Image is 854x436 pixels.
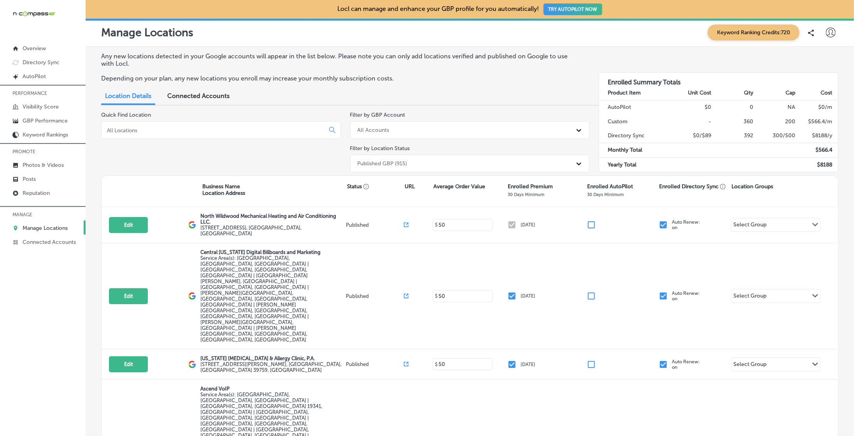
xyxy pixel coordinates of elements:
[733,292,767,301] div: Select Group
[23,117,68,124] p: GBP Performance
[346,361,404,367] p: Published
[599,158,670,172] td: Yearly Total
[712,115,754,129] td: 360
[796,100,838,115] td: $ 0 /m
[347,183,405,190] p: Status
[435,293,438,299] p: $
[670,100,712,115] td: $0
[521,293,535,299] p: [DATE]
[109,288,148,304] button: Edit
[544,4,602,15] button: TRY AUTOPILOT NOW
[101,75,580,82] p: Depending on your plan, any new locations you enroll may increase your monthly subscription costs.
[754,100,796,115] td: NA
[521,362,535,367] p: [DATE]
[405,183,415,190] p: URL
[670,129,712,143] td: $0/$89
[599,143,670,158] td: Monthly Total
[712,129,754,143] td: 392
[733,221,767,230] div: Select Group
[731,183,773,190] p: Location Groups
[508,183,553,190] p: Enrolled Premium
[796,86,838,100] th: Cost
[201,255,309,343] span: Orlando, FL, USA | Kissimmee, FL, USA | Meadow Woods, FL 32824, USA | Hunters Creek, FL 32837, US...
[599,73,838,86] h3: Enrolled Summary Totals
[508,192,544,197] p: 30 Days Minimum
[672,359,700,370] p: Auto Renew: on
[23,131,68,138] p: Keyword Rankings
[101,112,151,118] label: Quick Find Location
[23,59,60,66] p: Directory Sync
[188,221,196,229] img: logo
[23,225,68,231] p: Manage Locations
[350,145,410,152] label: Filter by Location Status
[101,53,580,67] p: Any new locations detected in your Google accounts will appear in the list below. Please note you...
[712,86,754,100] th: Qty
[670,86,712,100] th: Unit Cost
[733,361,767,370] div: Select Group
[23,103,59,110] p: Visibility Score
[435,362,438,367] p: $
[23,162,64,168] p: Photos & Videos
[587,192,624,197] p: 30 Days Minimum
[608,89,641,96] strong: Product Item
[796,143,838,158] td: $ 566.4
[587,183,633,190] p: Enrolled AutoPilot
[109,217,148,233] button: Edit
[23,73,46,80] p: AutoPilot
[672,291,700,301] p: Auto Renew: on
[358,127,389,133] div: All Accounts
[188,361,196,368] img: logo
[350,112,405,118] label: Filter by GBP Account
[599,115,670,129] td: Custom
[23,176,36,182] p: Posts
[796,129,838,143] td: $ 8188 /y
[435,222,438,228] p: $
[188,292,196,300] img: logo
[712,100,754,115] td: 0
[672,219,700,230] p: Auto Renew: on
[167,92,230,100] span: Connected Accounts
[23,190,50,196] p: Reputation
[754,129,796,143] td: 300/500
[358,160,407,167] div: Published GBP (915)
[796,158,838,172] td: $ 8188
[105,92,151,100] span: Location Details
[599,100,670,115] td: AutoPilot
[599,129,670,143] td: Directory Sync
[23,239,76,245] p: Connected Accounts
[754,86,796,100] th: Cap
[201,225,344,236] label: [STREET_ADDRESS] , [GEOGRAPHIC_DATA], [GEOGRAPHIC_DATA]
[106,127,323,134] input: All Locations
[433,183,485,190] p: Average Order Value
[23,45,46,52] p: Overview
[708,25,800,40] span: Keyword Ranking Credits: 720
[202,183,245,196] p: Business Name Location Address
[201,361,344,373] label: [STREET_ADDRESS][PERSON_NAME] , [GEOGRAPHIC_DATA], [GEOGRAPHIC_DATA] 39759, [GEOGRAPHIC_DATA]
[796,115,838,129] td: $ 566.4 /m
[12,10,55,18] img: 660ab0bf-5cc7-4cb8-ba1c-48b5ae0f18e60NCTV_CLogo_TV_Black_-500x88.png
[346,293,404,299] p: Published
[346,222,404,228] p: Published
[109,356,148,372] button: Edit
[659,183,726,190] p: Enrolled Directory Sync
[201,213,344,225] p: North Wildwood Mechanical Heating and Air Conditioning LLC.
[101,26,193,39] p: Manage Locations
[521,222,535,228] p: [DATE]
[754,115,796,129] td: 200
[201,249,344,255] p: Central [US_STATE] Digital Billboards and Marketing
[670,115,712,129] td: -
[201,386,344,392] p: Ascend VoIP
[201,355,344,361] p: [US_STATE] [MEDICAL_DATA] & Allergy Clinic, P.A.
